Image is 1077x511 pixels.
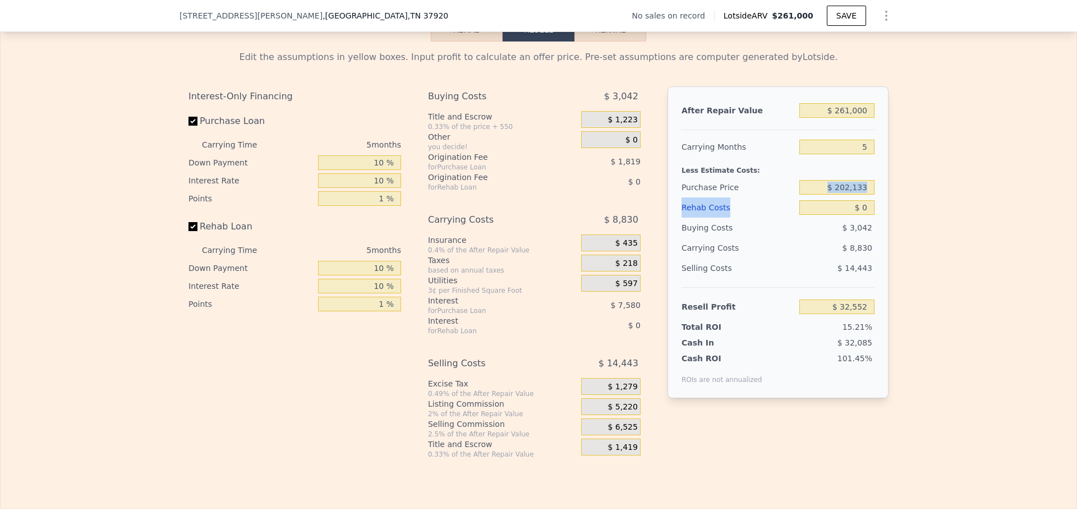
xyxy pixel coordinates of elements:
div: Title and Escrow [428,439,577,450]
div: 2.5% of the After Repair Value [428,430,577,439]
div: ROIs are not annualized [682,364,762,384]
span: [STREET_ADDRESS][PERSON_NAME] [179,10,323,21]
div: Carrying Months [682,137,795,157]
span: $ 435 [615,238,638,248]
div: Carrying Time [202,241,275,259]
div: Selling Costs [682,258,795,278]
span: $ 3,042 [604,86,638,107]
div: Buying Costs [682,218,795,238]
div: Selling Costs [428,353,553,374]
div: Interest [428,315,553,326]
div: for Purchase Loan [428,306,553,315]
span: 101.45% [837,354,872,363]
div: you decide! [428,142,577,151]
div: Down Payment [188,259,314,277]
span: $ 0 [625,135,638,145]
span: $ 14,443 [837,264,872,273]
div: Utilities [428,275,577,286]
div: for Rehab Loan [428,183,553,192]
span: $ 597 [615,279,638,289]
span: , [GEOGRAPHIC_DATA] [323,10,448,21]
span: $ 1,279 [607,382,637,392]
div: Carrying Time [202,136,275,154]
div: Listing Commission [428,398,577,409]
div: Interest-Only Financing [188,86,401,107]
div: 5 months [279,241,401,259]
div: Cash In [682,337,752,348]
div: 0.49% of the After Repair Value [428,389,577,398]
div: 3¢ per Finished Square Foot [428,286,577,295]
input: Purchase Loan [188,117,197,126]
div: 5 months [279,136,401,154]
span: $ 218 [615,259,638,269]
span: , TN 37920 [408,11,448,20]
div: 0.33% of the After Repair Value [428,450,577,459]
span: $ 32,085 [837,338,872,347]
div: Excise Tax [428,378,577,389]
div: Total ROI [682,321,752,333]
div: Cash ROI [682,353,762,364]
div: for Purchase Loan [428,163,553,172]
label: Rehab Loan [188,217,314,237]
span: $261,000 [772,11,813,20]
div: Buying Costs [428,86,553,107]
div: After Repair Value [682,100,795,121]
div: Insurance [428,234,577,246]
div: Title and Escrow [428,111,577,122]
div: Rehab Costs [682,197,795,218]
div: Carrying Costs [682,238,752,258]
div: No sales on record [632,10,714,21]
div: Interest [428,295,553,306]
div: Purchase Price [682,177,795,197]
div: Other [428,131,577,142]
span: $ 1,419 [607,443,637,453]
span: $ 8,830 [843,243,872,252]
div: Selling Commission [428,418,577,430]
div: Down Payment [188,154,314,172]
div: for Rehab Loan [428,326,553,335]
div: Edit the assumptions in yellow boxes. Input profit to calculate an offer price. Pre-set assumptio... [188,50,889,64]
div: Less Estimate Costs: [682,157,875,177]
div: 0.33% of the price + 550 [428,122,577,131]
span: $ 0 [628,177,641,186]
span: $ 1,819 [610,157,640,166]
div: Points [188,295,314,313]
div: 0.4% of the After Repair Value [428,246,577,255]
span: $ 3,042 [843,223,872,232]
button: Show Options [875,4,897,27]
div: Resell Profit [682,297,795,317]
span: $ 8,830 [604,210,638,230]
div: Interest Rate [188,277,314,295]
button: SAVE [827,6,866,26]
div: Interest Rate [188,172,314,190]
div: 2% of the After Repair Value [428,409,577,418]
input: Rehab Loan [188,222,197,231]
div: Carrying Costs [428,210,553,230]
span: $ 0 [628,321,641,330]
span: Lotside ARV [724,10,772,21]
div: Origination Fee [428,151,553,163]
div: Taxes [428,255,577,266]
div: based on annual taxes [428,266,577,275]
span: $ 5,220 [607,402,637,412]
span: $ 7,580 [610,301,640,310]
span: $ 6,525 [607,422,637,432]
span: 15.21% [843,323,872,332]
div: Origination Fee [428,172,553,183]
span: $ 1,223 [607,115,637,125]
div: Points [188,190,314,208]
label: Purchase Loan [188,111,314,131]
span: $ 14,443 [599,353,638,374]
